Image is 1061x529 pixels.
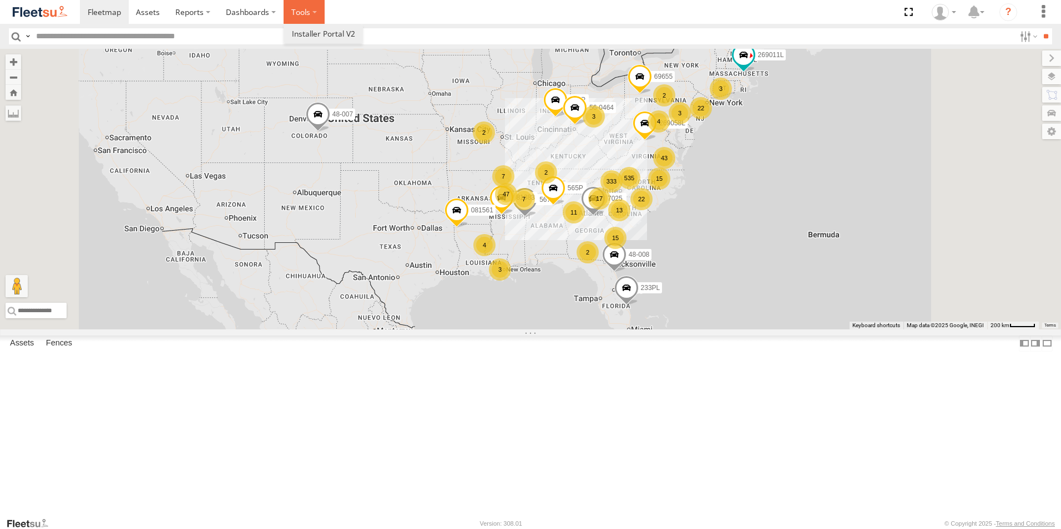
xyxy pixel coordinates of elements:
div: 22 [630,188,653,210]
label: Hide Summary Table [1042,335,1053,352]
div: 7 [492,165,514,187]
button: Drag Pegman onto the map to open Street View [6,275,28,297]
span: 56-0464 [589,104,614,111]
label: Assets [4,335,39,351]
a: Terms and Conditions [996,520,1055,527]
div: 333 [600,170,623,192]
div: 47 [495,183,517,205]
div: 13 [608,199,630,221]
a: Terms (opens in new tab) [1044,323,1056,328]
div: 3 [489,258,511,281]
button: Zoom Home [6,85,21,100]
div: 2 [473,121,495,144]
label: Fences [41,335,78,351]
label: Dock Summary Table to the Right [1030,335,1041,352]
span: 48-008 [629,251,649,259]
button: Zoom out [6,69,21,85]
div: 3 [710,78,732,100]
div: 22 [690,97,712,119]
span: 565P [568,185,583,192]
div: 535 [618,167,640,189]
div: 2 [535,161,557,184]
span: 200 km [991,322,1009,328]
label: Dock Summary Table to the Left [1019,335,1030,352]
span: 081561 [471,207,493,215]
div: 15 [648,167,670,190]
label: Search Filter Options [1015,28,1039,44]
span: Map data ©2025 Google, INEGI [907,322,984,328]
span: 269011L [758,51,784,59]
label: Map Settings [1042,124,1061,139]
span: 233PL [641,284,660,292]
span: 7025 [608,195,623,202]
div: 3 [669,102,691,124]
div: 11 [563,201,585,223]
div: © Copyright 2025 - [944,520,1055,527]
img: fleetsu-logo-horizontal.svg [11,4,69,19]
div: Version: 308.01 [480,520,522,527]
a: Visit our Website [6,518,57,529]
span: 69655 [654,73,673,81]
label: Measure [6,105,21,121]
div: 3 [583,105,605,128]
div: Cristy Hull [928,4,960,21]
i: ? [999,3,1017,21]
div: 4 [648,110,670,133]
div: 17 [588,187,610,210]
div: 43 [653,147,675,169]
div: 2 [653,84,675,106]
label: Search Query [23,28,32,44]
span: 48-007 [332,111,353,119]
button: Map Scale: 200 km per 43 pixels [987,322,1039,329]
div: 2 [577,241,599,263]
span: 567P [539,196,555,204]
div: 7 [513,188,535,210]
div: 4 [473,234,496,256]
button: Keyboard shortcuts [852,322,900,329]
button: Zoom in [6,54,21,69]
div: 15 [604,227,627,249]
